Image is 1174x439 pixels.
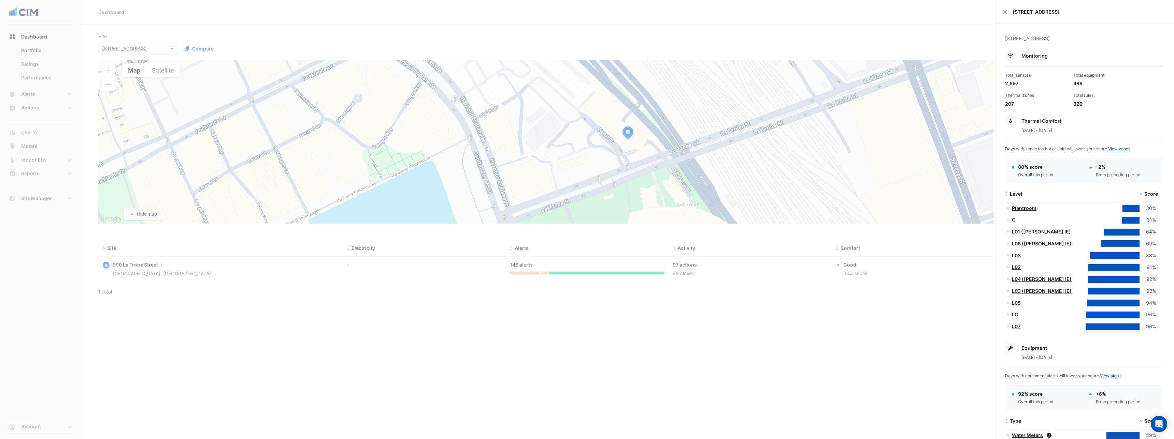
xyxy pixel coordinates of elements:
[1005,146,1130,151] span: Days with zones too hot or cold will lower your score.
[1012,205,1036,211] a: Plantroom
[1140,287,1156,295] div: 92%
[1096,172,1141,178] div: From preceding period
[1005,100,1068,107] div: 207
[1012,312,1018,317] a: LG
[1096,390,1141,397] div: + 6%
[1012,229,1071,234] a: L01 ([PERSON_NAME] IE)
[1144,418,1158,424] span: Score
[1005,92,1068,99] div: Thermal zones
[1021,355,1052,360] span: [DATE] - [DATE]
[1144,191,1158,197] span: Score
[1012,217,1016,223] a: G
[1021,53,1048,59] span: Monitoring
[1108,146,1130,151] a: View zones
[1005,72,1068,78] div: Total sensors
[1151,416,1167,432] div: Open Intercom Messenger
[1002,10,1007,14] button: Close
[1073,80,1136,87] div: 489
[1005,35,1163,50] div: [STREET_ADDRESS]
[1012,276,1072,282] a: L04 ([PERSON_NAME] IE)
[1018,172,1054,178] div: Overall this period
[1140,252,1156,260] div: 88%
[1140,216,1156,224] div: 31%
[1018,390,1054,397] div: 92% score
[1100,373,1121,378] a: View alerts
[1012,253,1021,258] a: L08
[1021,345,1047,351] span: Equipment
[1140,311,1156,319] div: 96%
[1012,432,1043,438] a: Water Meters
[1012,264,1021,270] a: L02
[1096,399,1141,405] div: From preceding period
[1012,288,1072,294] a: L03 ([PERSON_NAME] IE)
[1140,205,1156,212] div: 30%
[1013,8,1166,15] span: [STREET_ADDRESS]
[1140,263,1156,271] div: 91%
[1010,191,1022,197] span: Level
[1005,373,1121,378] span: Days with equipment alerts will lower your score.
[1140,240,1156,248] div: 69%
[1096,163,1141,170] div: -2%
[1012,300,1021,306] a: L05
[1140,228,1156,236] div: 64%
[1073,100,1136,107] div: 820
[1021,128,1052,133] span: [DATE] - [DATE]
[1073,72,1136,78] div: Total equipment
[1073,92,1136,99] div: Total rules
[1010,418,1021,424] span: Type
[1012,323,1020,329] a: L07
[1140,323,1156,331] div: 96%
[1140,299,1156,307] div: 94%
[1005,80,1068,87] div: 2,697
[1140,275,1156,283] div: 92%
[1018,163,1054,170] div: 80% score
[1012,241,1072,246] a: L06 ([PERSON_NAME] IE)
[1018,399,1054,405] div: Overall this period
[1021,118,1061,124] span: Thermal Comfort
